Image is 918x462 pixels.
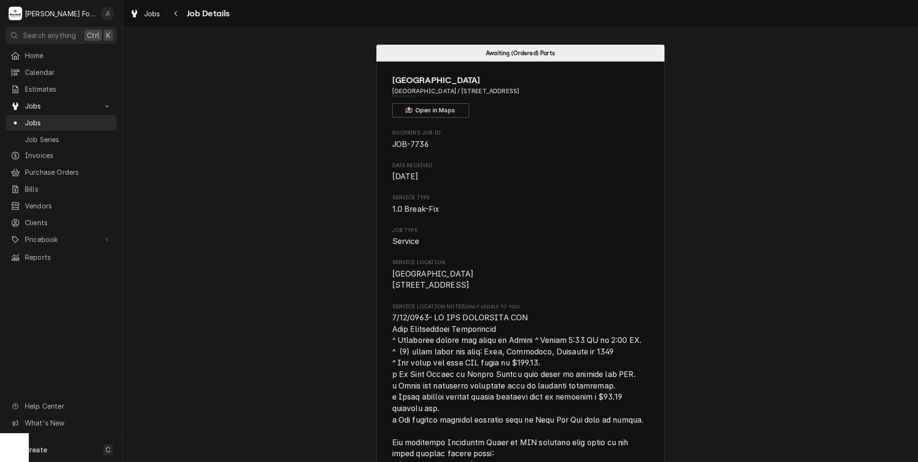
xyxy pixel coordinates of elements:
span: Job Details [184,7,230,20]
a: Bills [6,181,117,197]
span: Service Type [392,204,649,215]
span: Job Type [392,227,649,234]
div: M [9,7,22,20]
a: Estimates [6,81,117,97]
span: Service Location [392,268,649,291]
span: Estimates [25,84,112,94]
a: Vendors [6,198,117,214]
span: Name [392,74,649,87]
span: Jobs [144,9,160,19]
div: Roopairs Job ID [392,129,649,150]
a: Reports [6,249,117,265]
span: Invoices [25,150,112,160]
div: Jeff Debigare (109)'s Avatar [101,7,114,20]
span: K [106,30,110,40]
span: Awaiting (Ordered) Parts [486,50,555,56]
span: Roopairs Job ID [392,139,649,150]
span: Service Type [392,194,649,202]
div: Date Received [392,162,649,182]
span: Date Received [392,162,649,170]
div: Service Type [392,194,649,215]
div: [PERSON_NAME] Food Equipment Service [25,9,96,19]
span: JOB-7736 [392,140,429,149]
a: Calendar [6,64,117,80]
span: Roopairs Job ID [392,129,649,137]
div: Job Type [392,227,649,247]
a: Job Series [6,132,117,147]
span: Bills [25,184,112,194]
span: What's New [25,418,111,428]
span: (Only Visible to You) [465,304,519,309]
a: Go to Pricebook [6,231,117,247]
span: Job Type [392,236,649,247]
button: Open in Maps [392,103,469,118]
div: Marshall Food Equipment Service's Avatar [9,7,22,20]
a: Go to Help Center [6,398,117,414]
span: Search anything [23,30,76,40]
span: Pricebook [25,234,97,244]
span: Address [392,87,649,96]
span: Vendors [25,201,112,211]
span: Purchase Orders [25,167,112,177]
span: Job Series [25,134,112,145]
a: Home [6,48,117,63]
a: Jobs [6,115,117,131]
span: Date Received [392,171,649,182]
a: Clients [6,215,117,231]
span: Create [25,446,47,454]
button: Search anythingCtrlK [6,27,117,44]
a: Go to Jobs [6,98,117,114]
span: Service Location [392,259,649,267]
a: Purchase Orders [6,164,117,180]
div: J( [101,7,114,20]
span: Service Location Notes [392,303,649,311]
span: [GEOGRAPHIC_DATA] [STREET_ADDRESS] [392,269,474,290]
span: Clients [25,218,112,228]
span: C [106,445,110,455]
a: Go to What's New [6,415,117,431]
div: Service Location [392,259,649,291]
span: 1.0 Break-Fix [392,205,440,214]
span: Home [25,50,112,61]
a: Jobs [126,6,164,22]
span: Reports [25,252,112,262]
span: Ctrl [87,30,99,40]
span: Jobs [25,118,112,128]
span: Calendar [25,67,112,77]
span: Service [392,237,420,246]
span: Help Center [25,401,111,411]
a: Invoices [6,147,117,163]
span: Jobs [25,101,97,111]
button: Navigate back [169,6,184,21]
span: [DATE] [392,172,419,181]
div: Client Information [392,74,649,118]
div: Status [376,45,664,61]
